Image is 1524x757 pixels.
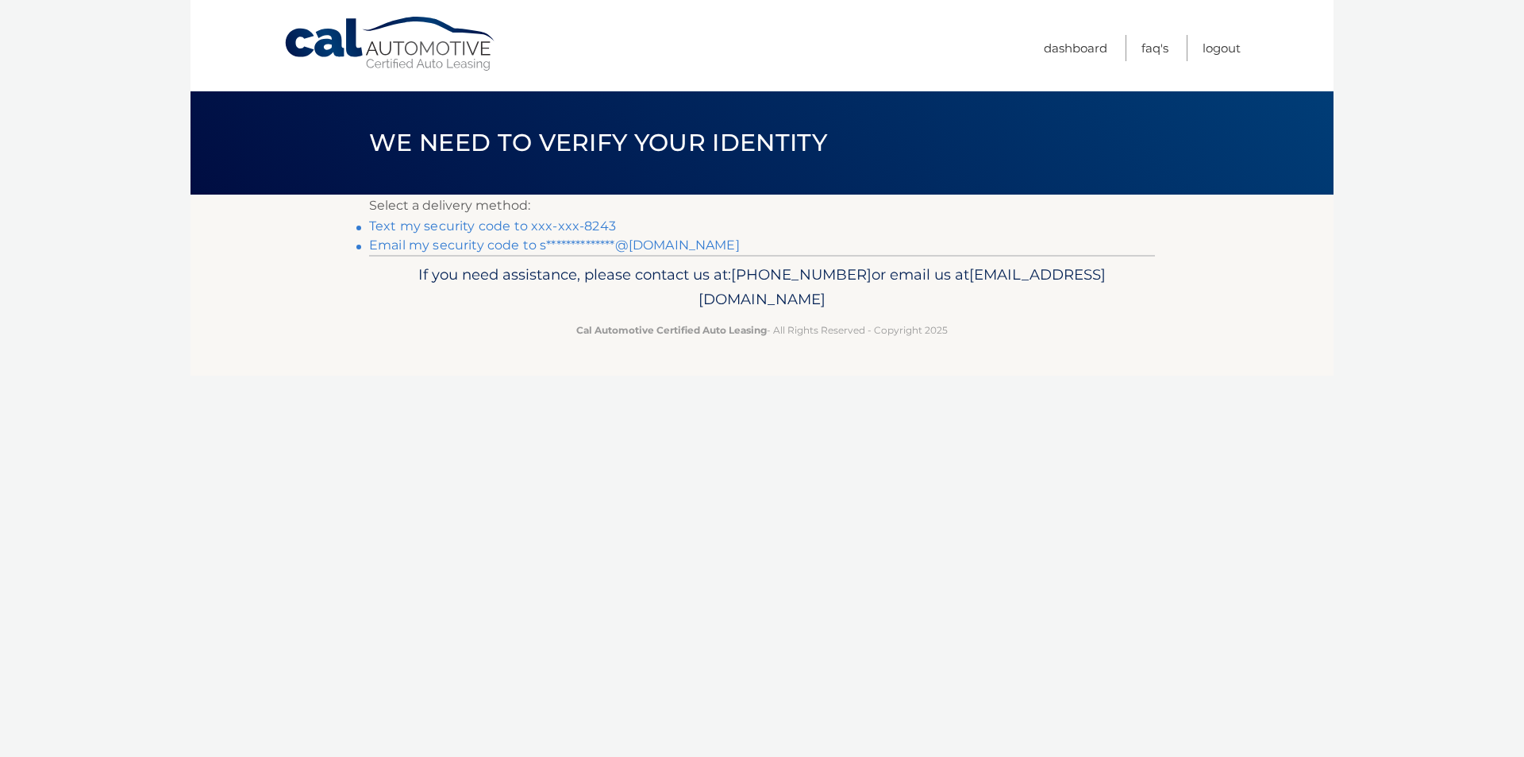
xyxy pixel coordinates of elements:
[576,324,767,336] strong: Cal Automotive Certified Auto Leasing
[1044,35,1107,61] a: Dashboard
[1141,35,1168,61] a: FAQ's
[731,265,872,284] span: [PHONE_NUMBER]
[369,195,1155,217] p: Select a delivery method:
[283,16,498,72] a: Cal Automotive
[379,262,1145,313] p: If you need assistance, please contact us at: or email us at
[1203,35,1241,61] a: Logout
[379,322,1145,338] p: - All Rights Reserved - Copyright 2025
[369,128,827,157] span: We need to verify your identity
[369,218,616,234] a: Text my security code to xxx-xxx-8243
